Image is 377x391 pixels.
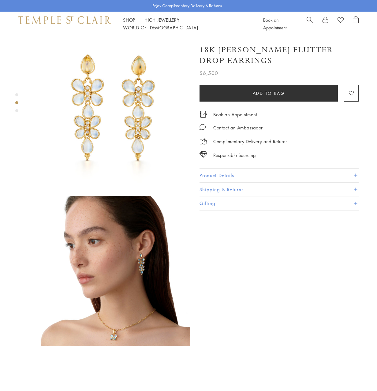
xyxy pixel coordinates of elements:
[200,169,359,182] button: Product Details
[200,85,338,102] button: Add to bag
[263,17,286,31] a: Book an Appointment
[123,17,135,23] a: ShopShop
[253,90,285,97] span: Add to bag
[213,151,256,159] div: Responsible Sourcing
[213,124,263,132] div: Contact an Ambassador
[40,36,190,187] img: 18K Luna Flutter Drop Earrings
[200,138,207,145] img: icon_delivery.svg
[353,16,359,32] a: Open Shopping Bag
[200,196,359,210] button: Gifting
[338,16,344,25] a: View Wishlist
[213,111,257,118] a: Book an Appointment
[200,124,206,130] img: MessageIcon-01_2.svg
[200,45,359,66] h1: 18K [PERSON_NAME] Flutter Drop Earrings
[200,111,207,118] img: icon_appointment.svg
[144,17,180,23] a: High JewelleryHigh Jewellery
[123,16,249,32] nav: Main navigation
[18,16,111,24] img: Temple St. Clair
[200,183,359,196] button: Shipping & Returns
[307,16,313,32] a: Search
[213,138,287,145] p: Complimentary Delivery and Returns
[15,92,18,117] div: Product gallery navigation
[152,3,222,9] p: Enjoy Complimentary Delivery & Returns
[200,69,218,77] span: $6,500
[200,151,207,158] img: icon_sourcing.svg
[40,196,190,346] img: 18K Luna Flutter Drop Earrings
[123,24,198,31] a: World of [DEMOGRAPHIC_DATA]World of [DEMOGRAPHIC_DATA]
